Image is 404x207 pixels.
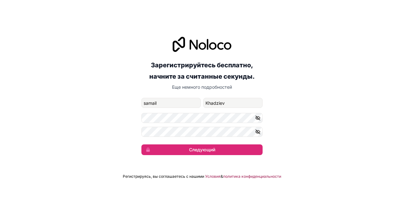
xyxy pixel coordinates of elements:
font: Еще немного подробностей [172,84,232,90]
a: политика конфиденциальности [223,174,281,179]
input: фамилия [203,98,263,108]
button: Следующий [141,144,263,155]
font: Зарегистрируйтесь бесплатно, начните за считанные секунды. [149,61,255,80]
input: Пароль [141,113,263,123]
font: & [221,174,223,179]
input: Подтвердите пароль [141,127,263,137]
input: собственное имя [141,98,201,108]
font: Регистрируясь, вы соглашаетесь с нашими [123,174,204,179]
font: Следующий [189,147,215,152]
a: Условия [205,174,221,179]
